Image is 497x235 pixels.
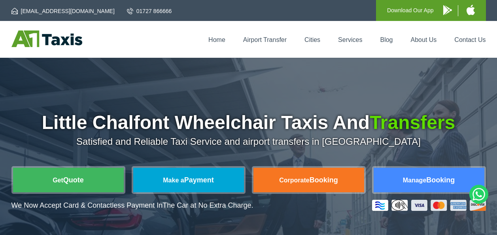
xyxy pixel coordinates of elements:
[253,168,364,192] a: CorporateBooking
[13,168,124,192] a: GetQuote
[411,36,437,43] a: About Us
[380,36,393,43] a: Blog
[279,177,309,184] span: Corporate
[338,36,362,43] a: Services
[53,177,63,184] span: Get
[133,168,244,192] a: Make aPayment
[243,36,287,43] a: Airport Transfer
[304,36,320,43] a: Cities
[370,112,455,133] span: Transfers
[11,113,486,132] h1: Little Chalfont Wheelchair Taxis And
[387,6,434,15] p: Download Our App
[163,201,253,209] span: The Car at No Extra Charge.
[374,168,484,192] a: ManageBooking
[372,200,486,211] img: Credit And Debit Cards
[11,7,115,15] a: [EMAIL_ADDRESS][DOMAIN_NAME]
[127,7,172,15] a: 01727 866666
[11,136,486,147] p: Satisfied and Reliable Taxi Service and airport transfers in [GEOGRAPHIC_DATA]
[11,30,82,47] img: A1 Taxis St Albans LTD
[11,201,253,210] p: We Now Accept Card & Contactless Payment In
[163,177,184,184] span: Make a
[443,5,452,15] img: A1 Taxis Android App
[208,36,225,43] a: Home
[403,177,427,184] span: Manage
[454,36,486,43] a: Contact Us
[467,5,475,15] img: A1 Taxis iPhone App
